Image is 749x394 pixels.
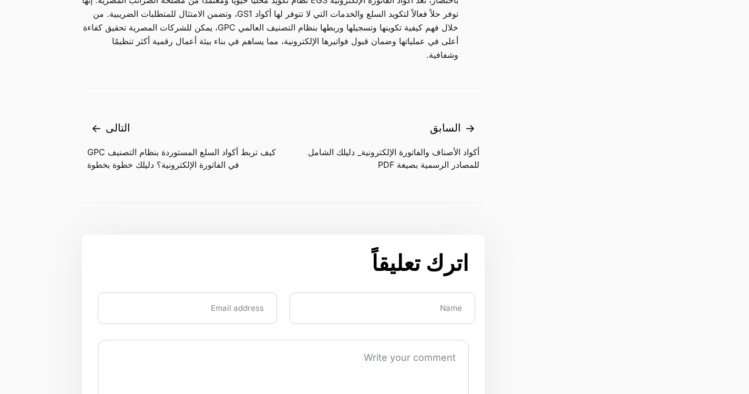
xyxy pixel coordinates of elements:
[283,120,479,171] a: السابق أكواد الأصناف والفاتورة الإلكترونية_ دليلك الشامل للمصادر الرسمية بصيغة PDF
[98,250,469,277] h3: اترك تعليقاً
[98,292,277,324] input: Email address
[82,88,485,203] nav: مقالات
[87,120,283,171] a: التالى كيف تربط أكواد السلع المستوردة بنظام التصنيف GPC في الفاتورة الإلكترونية؟ دليلك خطوة بخطوة
[283,146,479,171] span: أكواد الأصناف والفاتورة الإلكترونية_ دليلك الشامل للمصادر الرسمية بصيغة PDF
[87,146,283,171] span: كيف تربط أكواد السلع المستوردة بنظام التصنيف GPC في الفاتورة الإلكترونية؟ دليلك خطوة بخطوة
[290,292,475,324] input: Name
[87,120,283,137] span: التالى
[283,120,479,137] span: السابق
